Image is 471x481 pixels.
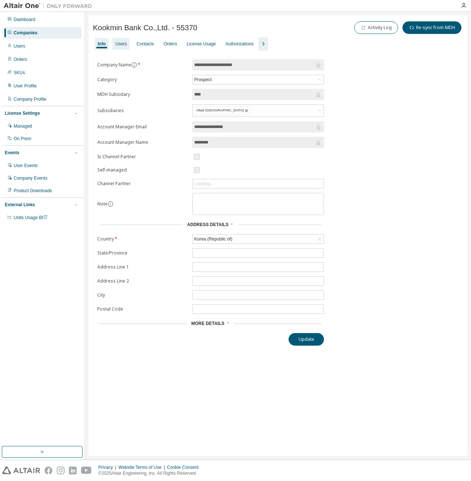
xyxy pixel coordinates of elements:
div: Altair [GEOGRAPHIC_DATA] [193,105,324,117]
img: Altair One [4,2,96,10]
div: Events [5,150,19,156]
label: Self-managed [97,167,188,173]
div: Loading... [194,181,214,187]
button: information [131,62,137,68]
label: Category [97,77,188,83]
label: State/Province [97,250,188,256]
img: altair_logo.svg [2,467,40,474]
div: Altair [GEOGRAPHIC_DATA] [194,106,251,115]
label: Country [97,236,188,242]
div: External Links [5,202,35,208]
div: Companies [14,30,38,36]
label: Note [97,201,108,207]
div: Prospect [193,76,213,84]
label: Company Name [97,62,188,68]
div: Orders [14,56,27,62]
button: information [108,201,114,207]
div: Authorizations [226,41,254,47]
div: Korea (Republic of) [193,235,324,243]
div: Company Profile [14,96,46,102]
div: User Events [14,163,38,169]
p: © 2025 Altair Engineering, Inc. All Rights Reserved. [98,470,203,477]
div: Product Downloads [14,188,52,194]
div: License Settings [5,110,40,116]
div: Loading... [193,179,324,188]
img: linkedin.svg [69,467,77,474]
img: instagram.svg [57,467,64,474]
div: SKUs [14,70,25,76]
div: Company Events [14,175,47,181]
label: Is Channel Partner [97,154,188,160]
span: Kookmin Bank Co.,Ltd. - 55370 [93,24,197,32]
label: City [97,292,188,298]
div: Users [14,43,25,49]
div: Cookie Consent [167,464,203,470]
div: Info [98,41,106,47]
label: Subsidiaries [97,108,188,114]
div: Orders [164,41,177,47]
div: Prospect [193,75,324,84]
div: Users [115,41,127,47]
span: Units Usage BI [14,215,48,220]
label: Channel Partner [97,181,188,187]
span: Address Details [187,222,228,227]
div: Website Terms of Use [118,464,167,470]
label: Address Line 2 [97,278,188,284]
div: Dashboard [14,17,35,23]
div: Contacts [136,41,154,47]
label: MDH Subsidary [97,91,188,97]
button: Re-sync from MDH [402,21,461,34]
label: Address Line 1 [97,264,188,270]
div: Privacy [98,464,118,470]
label: Account Manager Email [97,124,188,130]
div: On Prem [14,136,31,142]
div: User Profile [14,83,37,89]
label: Postal Code [97,306,188,312]
label: Account Manager Name [97,139,188,145]
button: Update [289,333,324,346]
button: Activity Log [354,21,398,34]
img: youtube.svg [81,467,92,474]
span: More Details [191,321,224,326]
div: License Usage [186,41,216,47]
div: Managed [14,123,32,129]
div: Korea (Republic of) [193,235,233,243]
img: facebook.svg [45,467,52,474]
